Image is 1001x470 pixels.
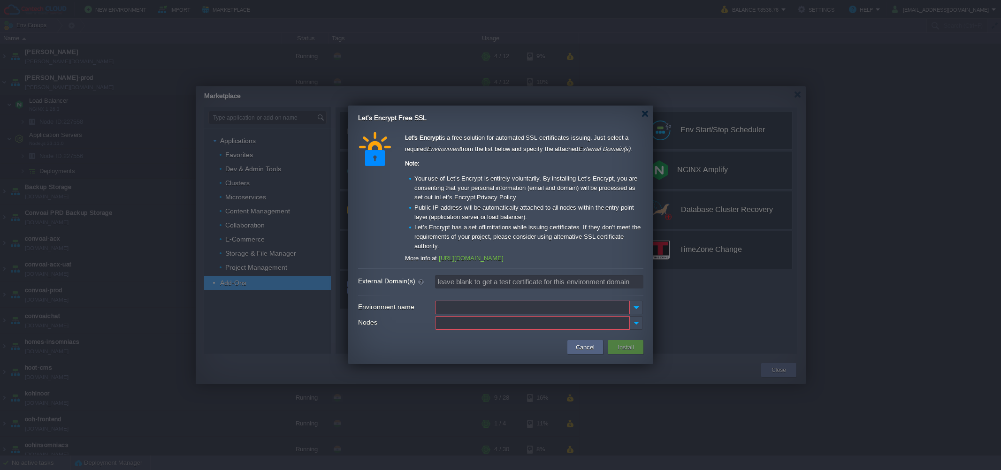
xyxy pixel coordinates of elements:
li: Your use of Let’s Encrypt is entirely voluntarily. By installing Let’s Encrypt, you are consentin... [409,174,643,202]
label: Nodes [358,316,434,329]
span: Let's Encrypt Free SSL [358,114,427,121]
button: Install [615,341,637,353]
button: Cancel [573,341,597,353]
em: External Domain(s) [578,145,630,152]
li: Public IP address will be automatically attached to all nodes within the entry point layer (appli... [409,203,643,222]
label: External Domain(s) [358,275,434,288]
a: Let’s Encrypt Privacy Policy [439,194,516,201]
em: Environment [427,145,461,152]
img: letsencrypt.png [358,132,392,166]
strong: Note: [405,160,420,167]
p: is a free solution for automated SSL certificates issuing. Just select a required from the list b... [405,132,641,155]
li: On the Node.js server, issued certificates are just stored at the /var/lib/jelastic/keys director... [409,252,643,271]
a: limitations while issuing certificates [484,224,580,231]
span: More info at [405,255,437,262]
label: Environment name [358,301,434,313]
strong: Let's Encrypt [405,134,441,141]
li: Let’s Encrypt has a set of . If they don’t meet the requirements of your project, please consider... [409,223,643,251]
a: [URL][DOMAIN_NAME] [439,255,504,262]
